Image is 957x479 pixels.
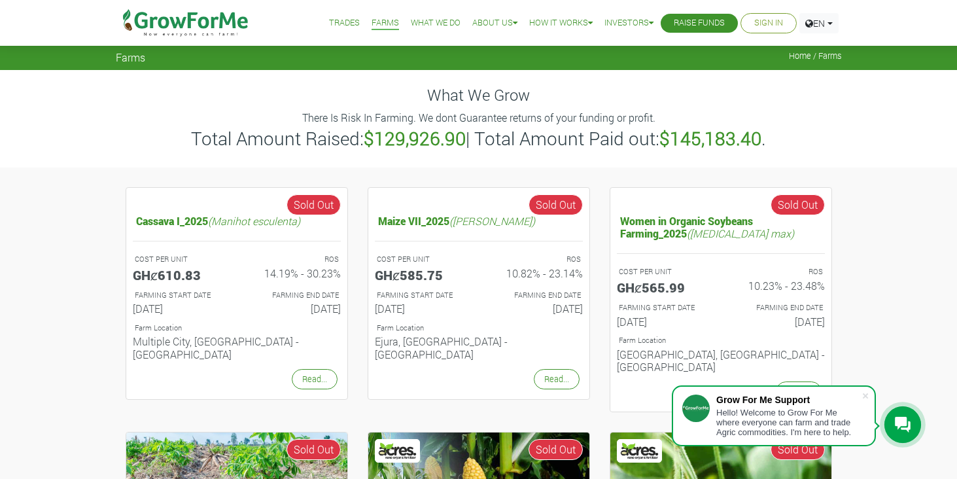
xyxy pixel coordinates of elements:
[731,315,825,328] h6: [DATE]
[135,323,339,334] p: Location of Farm
[364,126,466,151] b: $129,926.90
[375,335,583,360] h6: Ejura, [GEOGRAPHIC_DATA] - [GEOGRAPHIC_DATA]
[617,315,711,328] h6: [DATE]
[375,267,469,283] h5: GHȼ585.75
[249,254,339,265] p: ROS
[135,254,225,265] p: COST PER UNIT
[133,335,341,360] h6: Multiple City, [GEOGRAPHIC_DATA] - [GEOGRAPHIC_DATA]
[133,211,341,230] h5: Cassava I_2025
[534,369,580,389] a: Read...
[529,439,583,460] span: Sold Out
[449,214,535,228] i: ([PERSON_NAME])
[377,441,419,461] img: Acres Nano
[716,408,861,437] div: Hello! Welcome to Grow For Me where everyone can farm and trade Agric commodities. I'm here to help.
[208,214,300,228] i: (Manihot esculenta)
[287,194,341,215] span: Sold Out
[733,302,823,313] p: FARMING END DATE
[472,16,517,30] a: About Us
[489,267,583,279] h6: 10.82% - 23.14%
[133,267,227,283] h5: GHȼ610.83
[674,16,725,30] a: Raise Funds
[491,254,581,265] p: ROS
[771,439,825,460] span: Sold Out
[411,16,461,30] a: What We Do
[375,302,469,315] h6: [DATE]
[375,211,583,230] h5: Maize VII_2025
[118,128,840,150] h3: Total Amount Raised: | Total Amount Paid out: .
[529,16,593,30] a: How it Works
[247,267,341,279] h6: 14.19% - 30.23%
[716,395,861,405] div: Grow For Me Support
[116,86,842,105] h4: What We Grow
[292,369,338,389] a: Read...
[249,290,339,301] p: FARMING END DATE
[617,211,825,243] h5: Women in Organic Soybeans Farming_2025
[619,302,709,313] p: FARMING START DATE
[377,323,581,334] p: Location of Farm
[491,290,581,301] p: FARMING END DATE
[287,439,341,460] span: Sold Out
[733,266,823,277] p: ROS
[529,194,583,215] span: Sold Out
[619,441,661,461] img: Acres Nano
[329,16,360,30] a: Trades
[687,226,794,240] i: ([MEDICAL_DATA] max)
[754,16,783,30] a: Sign In
[619,266,709,277] p: COST PER UNIT
[377,290,467,301] p: FARMING START DATE
[617,348,825,373] h6: [GEOGRAPHIC_DATA], [GEOGRAPHIC_DATA] - [GEOGRAPHIC_DATA]
[372,16,399,30] a: Farms
[789,51,842,61] span: Home / Farms
[489,302,583,315] h6: [DATE]
[731,279,825,292] h6: 10.23% - 23.48%
[377,254,467,265] p: COST PER UNIT
[776,381,822,402] a: Read...
[135,290,225,301] p: FARMING START DATE
[617,279,711,295] h5: GHȼ565.99
[118,110,840,126] p: There Is Risk In Farming. We dont Guarantee returns of your funding or profit.
[133,302,227,315] h6: [DATE]
[799,13,839,33] a: EN
[771,194,825,215] span: Sold Out
[116,51,145,63] span: Farms
[604,16,653,30] a: Investors
[659,126,761,151] b: $145,183.40
[619,335,823,346] p: Location of Farm
[247,302,341,315] h6: [DATE]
